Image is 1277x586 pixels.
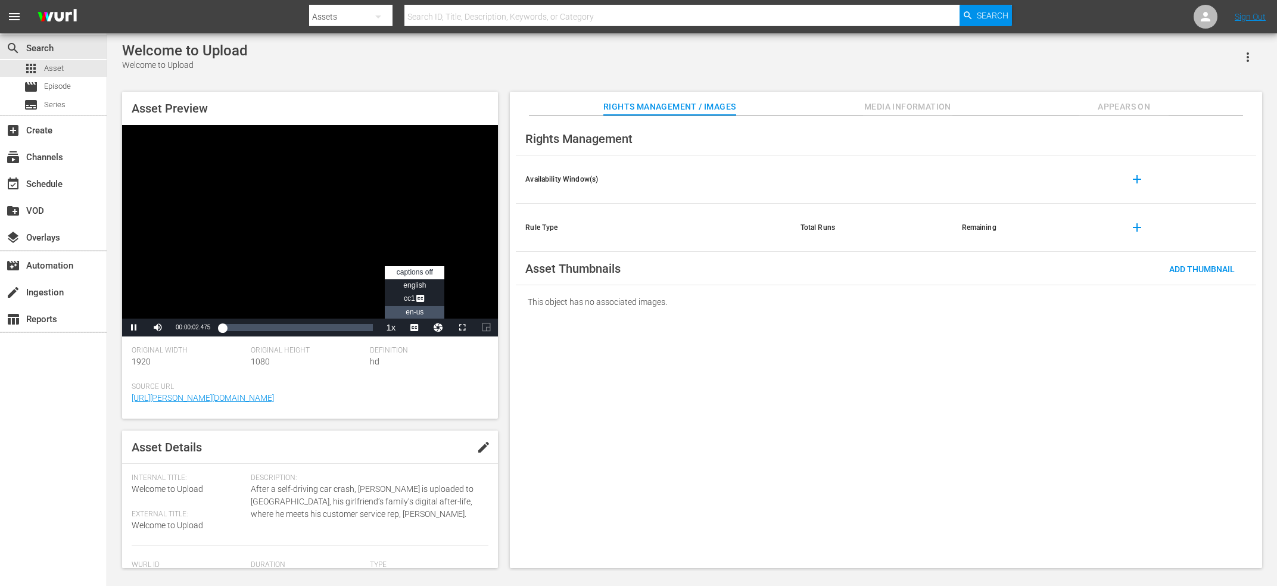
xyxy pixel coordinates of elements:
[132,440,202,454] span: Asset Details
[44,80,71,92] span: Episode
[404,294,426,303] span: CC1
[370,346,483,356] span: Definition
[426,319,450,336] button: Jump To Time
[251,483,483,520] span: After a self-driving car crash, [PERSON_NAME] is uploaded to [GEOGRAPHIC_DATA], his girlfriend’s ...
[1130,220,1144,235] span: add
[977,5,1008,26] span: Search
[176,324,210,331] span: 00:00:02.475
[370,357,379,366] span: hd
[1160,264,1244,274] span: Add Thumbnail
[132,520,203,530] span: Welcome to Upload
[791,204,952,252] th: Total Runs
[6,258,20,273] span: Automation
[251,473,483,483] span: Description:
[603,99,736,114] span: Rights Management / Images
[132,473,245,483] span: Internal Title:
[1130,172,1144,186] span: add
[516,204,790,252] th: Rule Type
[474,319,498,336] button: Picture-in-Picture
[132,510,245,519] span: External Title:
[450,319,474,336] button: Fullscreen
[6,285,20,300] span: Ingestion
[516,155,790,204] th: Availability Window(s)
[403,281,426,289] span: english
[370,560,483,570] span: Type
[960,5,1012,26] button: Search
[6,230,20,245] span: Overlays
[146,319,170,336] button: Mute
[132,101,208,116] span: Asset Preview
[6,312,20,326] span: Reports
[1079,99,1169,114] span: Appears On
[6,204,20,218] span: VOD
[251,560,364,570] span: Duration
[6,123,20,138] span: Create
[132,346,245,356] span: Original Width
[132,382,482,392] span: Source Url
[29,3,86,31] img: ans4CAIJ8jUAAAAAAAAAAAAAAAAAAAAAAAAgQb4GAAAAAAAAAAAAAAAAAAAAAAAAJMjXAAAAAAAAAAAAAAAAAAAAAAAAgAT5G...
[397,268,433,276] span: captions off
[952,204,1113,252] th: Remaining
[476,440,491,454] span: edit
[7,10,21,24] span: menu
[122,59,248,71] div: Welcome to Upload
[122,42,248,59] div: Welcome to Upload
[132,393,274,403] a: [URL][PERSON_NAME][DOMAIN_NAME]
[44,99,66,111] span: Series
[222,324,373,331] div: Progress Bar
[525,261,621,276] span: Asset Thumbnails
[1123,165,1151,194] button: add
[863,99,952,114] span: Media Information
[6,177,20,191] span: Schedule
[44,63,64,74] span: Asset
[6,41,20,55] span: Search
[122,319,146,336] button: Pause
[469,433,498,462] button: edit
[251,357,270,366] span: 1080
[132,357,151,366] span: 1920
[403,319,426,336] button: Captions
[1235,12,1266,21] a: Sign Out
[1160,258,1244,279] button: Add Thumbnail
[132,484,203,494] span: Welcome to Upload
[132,560,245,570] span: Wurl Id
[516,285,1256,319] div: This object has no associated images.
[1123,213,1151,242] button: add
[24,61,38,76] span: Asset
[24,80,38,94] span: Episode
[122,125,498,336] div: Video Player
[525,132,633,146] span: Rights Management
[251,346,364,356] span: Original Height
[406,308,423,316] span: en-us
[379,319,403,336] button: Playback Rate
[24,98,38,112] span: Series
[6,150,20,164] span: Channels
